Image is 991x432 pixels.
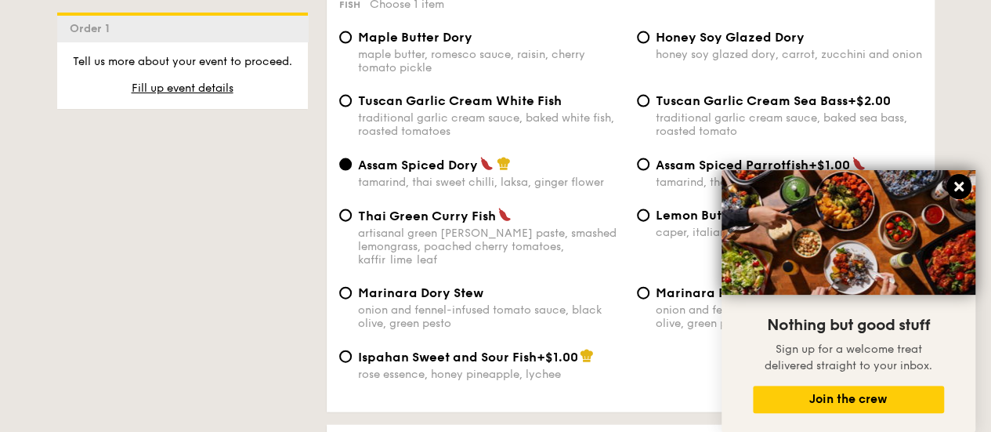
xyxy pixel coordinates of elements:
[339,287,352,299] input: Marinara Dory Stewonion and fennel-infused tomato sauce, black olive, green pesto
[637,95,649,107] input: Tuscan Garlic Cream Sea Bass+$2.00traditional garlic cream sauce, baked sea bass, roasted tomato
[765,343,932,372] span: Sign up for a welcome treat delivered straight to your inbox.
[722,170,975,295] img: DSC07876-Edit02-Large.jpeg
[358,368,624,381] div: rose essence, honey pineapple, lychee
[358,350,537,365] span: Ispahan Sweet and Sour Fish
[339,158,352,171] input: Assam Spiced Dorytamarind, thai sweet chilli, laksa, ginger flower
[70,54,295,70] p: Tell us more about your event to proceed.
[358,209,496,223] span: Thai Green Curry Fish
[339,350,352,363] input: Ispahan Sweet and Sour Fish+$1.00rose essence, honey pineapple, lychee
[656,111,922,138] div: traditional garlic cream sauce, baked sea bass, roasted tomato
[132,82,233,95] span: Fill up event details
[656,303,922,330] div: onion and fennel-infused tomato sauce, black olive, green pesto
[358,30,472,45] span: Maple Butter Dory
[497,157,511,171] img: icon-chef-hat.a58ddaea.svg
[656,226,922,239] div: caper, italian parsley, dill, lemon
[637,209,649,222] input: Lemon Butter Caper Fishcaper, italian parsley, dill, lemon
[656,93,848,108] span: Tuscan Garlic Cream Sea Bass
[537,350,578,365] span: +$1.00
[358,111,624,138] div: traditional garlic cream sauce, baked white fish, roasted tomatoes
[753,386,944,413] button: Join the crew
[497,208,512,222] img: icon-spicy.37a8142b.svg
[852,157,866,171] img: icon-spicy.37a8142b.svg
[767,316,930,335] span: Nothing but good stuff
[656,158,808,172] span: Assam Spiced Parrotfish
[358,93,562,108] span: Tuscan Garlic Cream White Fish
[70,22,116,35] span: Order 1
[656,208,811,223] span: Lemon Butter Caper Fish
[358,285,483,300] span: Marinara Dory Stew
[358,158,478,172] span: Assam Spiced Dory
[637,158,649,171] input: Assam Spiced Parrotfish+$1.00tamarind, thai sweet chilli, laksa, ginger flower
[656,176,922,189] div: tamarind, thai sweet chilli, laksa, ginger flower
[580,349,594,363] img: icon-chef-hat.a58ddaea.svg
[946,174,971,199] button: Close
[339,209,352,222] input: Thai Green Curry Fishartisanal green [PERSON_NAME] paste, smashed lemongrass, poached cherry toma...
[358,303,624,330] div: onion and fennel-infused tomato sauce, black olive, green pesto
[358,176,624,189] div: tamarind, thai sweet chilli, laksa, ginger flower
[339,31,352,44] input: Maple Butter Dorymaple butter, romesco sauce, raisin, cherry tomato pickle
[848,93,891,108] span: +$2.00
[656,48,922,61] div: honey soy glazed dory, carrot, zucchini and onion
[656,30,805,45] span: Honey Soy Glazed Dory
[656,285,814,300] span: Marinara Parrotfish Stew
[637,31,649,44] input: Honey Soy Glazed Doryhoney soy glazed dory, carrot, zucchini and onion
[637,287,649,299] input: Marinara Parrotfish Stew+$1.00onion and fennel-infused tomato sauce, black olive, green pesto
[339,95,352,107] input: Tuscan Garlic Cream White Fishtraditional garlic cream sauce, baked white fish, roasted tomatoes
[358,48,624,74] div: maple butter, romesco sauce, raisin, cherry tomato pickle
[808,158,850,172] span: +$1.00
[358,227,624,267] div: artisanal green [PERSON_NAME] paste, smashed lemongrass, poached cherry tomatoes, kaffir lime leaf
[479,157,494,171] img: icon-spicy.37a8142b.svg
